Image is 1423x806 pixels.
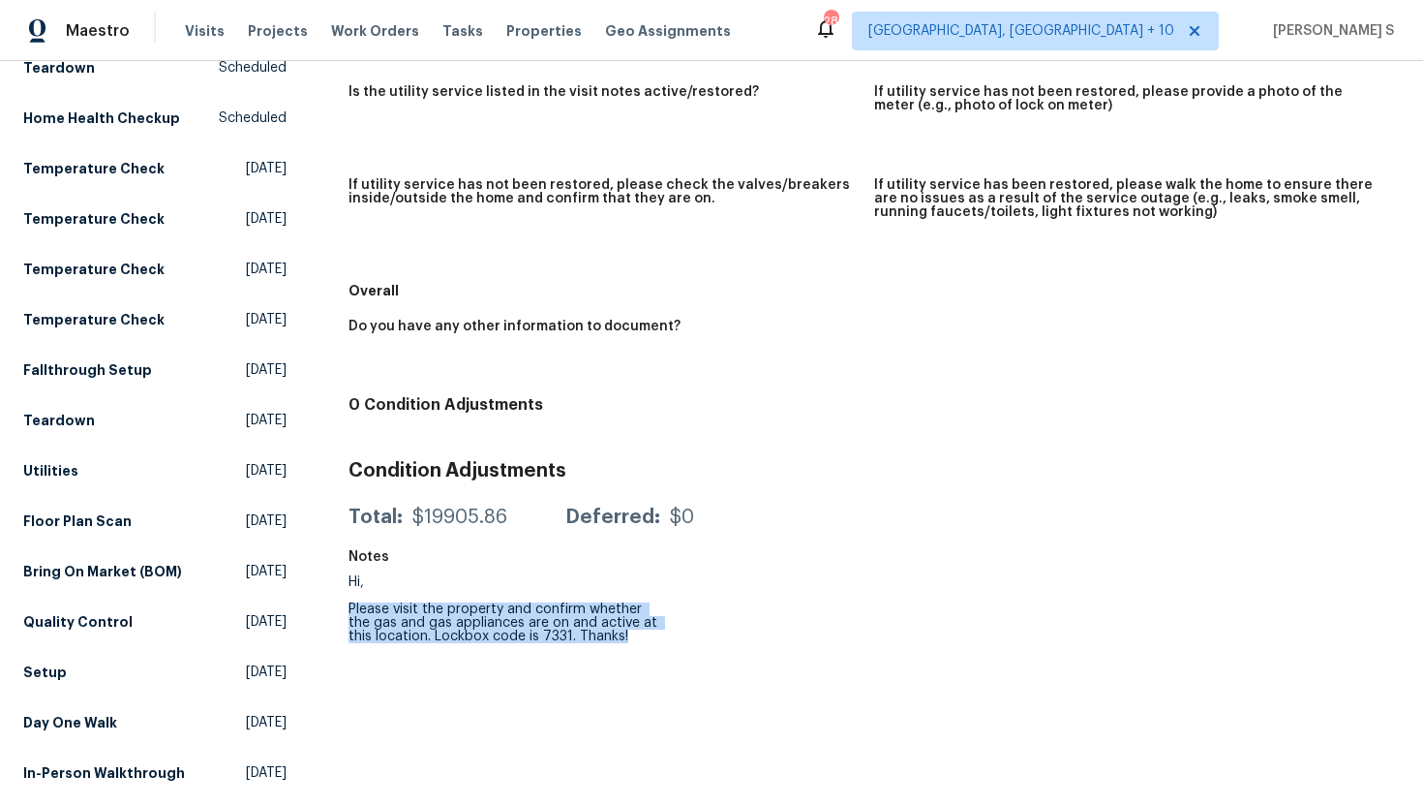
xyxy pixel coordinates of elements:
a: Bring On Market (BOM)[DATE] [23,554,287,589]
h5: Fallthrough Setup [23,360,152,380]
h5: Do you have any other information to document? [348,320,681,333]
span: [DATE] [246,260,287,279]
span: Geo Assignments [605,21,731,41]
span: [DATE] [246,713,287,732]
a: Floor Plan Scan[DATE] [23,504,287,539]
h5: Is the utility service listed in the visit notes active/restored? [348,85,759,99]
span: [PERSON_NAME] S [1265,21,1394,41]
a: Quality Control[DATE] [23,604,287,639]
span: [GEOGRAPHIC_DATA], [GEOGRAPHIC_DATA] + 10 [868,21,1174,41]
h5: Overall [348,281,1400,300]
span: [DATE] [246,612,287,632]
a: Temperature Check[DATE] [23,302,287,337]
h5: Bring On Market (BOM) [23,562,182,581]
h5: Temperature Check [23,310,165,329]
h5: Temperature Check [23,209,165,229]
span: Scheduled [219,108,287,128]
span: [DATE] [246,360,287,380]
h5: Temperature Check [23,260,165,279]
a: Day One Walk[DATE] [23,705,287,740]
h3: Condition Adjustments [348,461,1400,480]
a: Teardown[DATE] [23,403,287,438]
a: Fallthrough Setup[DATE] [23,353,287,387]
a: Temperature Check[DATE] [23,151,287,186]
a: Temperature Check[DATE] [23,201,287,236]
span: Properties [506,21,582,41]
span: [DATE] [246,663,287,682]
h5: If utility service has not been restored, please check the valves/breakers inside/outside the hom... [348,178,859,205]
span: [DATE] [246,209,287,229]
a: Home Health CheckupScheduled [23,101,287,136]
div: Deferred: [565,508,660,527]
span: [DATE] [246,159,287,178]
h5: Utilities [23,461,78,480]
span: Maestro [66,21,130,41]
div: $0 [670,508,694,527]
span: Scheduled [219,58,287,77]
div: 280 [824,12,837,31]
h5: Teardown [23,411,95,430]
a: In-Person Walkthrough[DATE] [23,756,287,790]
span: [DATE] [246,511,287,531]
h5: Home Health Checkup [23,108,180,128]
h5: Notes [348,550,389,564]
a: Temperature Check[DATE] [23,252,287,287]
h5: Day One Walk [23,713,117,732]
a: TeardownScheduled [23,50,287,85]
span: [DATE] [246,763,287,783]
a: Utilities[DATE] [23,453,287,488]
span: Visits [185,21,225,41]
span: Projects [248,21,308,41]
a: Setup[DATE] [23,655,287,690]
span: [DATE] [246,461,287,480]
span: Work Orders [331,21,419,41]
span: [DATE] [246,411,287,430]
h5: If utility service has been restored, please walk the home to ensure there are no issues as a res... [874,178,1384,219]
h5: Quality Control [23,612,133,632]
span: Tasks [442,24,483,38]
h4: 0 Condition Adjustments [348,395,1400,415]
div: Total: [348,508,403,527]
span: [DATE] [246,310,287,329]
h5: Setup [23,663,67,682]
h5: Temperature Check [23,159,165,178]
span: [DATE] [246,562,287,581]
h5: Floor Plan Scan [23,511,132,531]
h5: If utility service has not been restored, please provide a photo of the meter (e.g., photo of loc... [874,85,1384,112]
div: Hi, Please visit the property and confirm whether the gas and gas appliances are on and active at... [348,575,664,643]
h5: In-Person Walkthrough [23,763,185,783]
h5: Teardown [23,58,95,77]
div: $19905.86 [412,508,507,527]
